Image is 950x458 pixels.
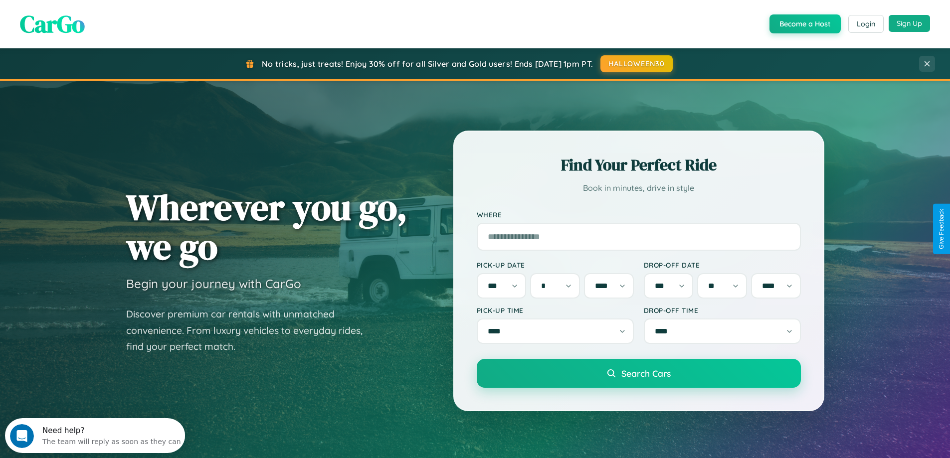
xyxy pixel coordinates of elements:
[769,14,841,33] button: Become a Host
[262,59,593,69] span: No tricks, just treats! Enjoy 30% off for all Silver and Gold users! Ends [DATE] 1pm PT.
[5,418,185,453] iframe: Intercom live chat discovery launcher
[477,306,634,314] label: Pick-up Time
[4,4,186,31] div: Open Intercom Messenger
[477,359,801,388] button: Search Cars
[126,306,376,355] p: Discover premium car rentals with unmatched convenience. From luxury vehicles to everyday rides, ...
[848,15,884,33] button: Login
[477,210,801,219] label: Where
[37,16,176,27] div: The team will reply as soon as they can
[126,187,407,266] h1: Wherever you go, we go
[20,7,85,40] span: CarGo
[10,424,34,448] iframe: Intercom live chat
[126,276,301,291] h3: Begin your journey with CarGo
[889,15,930,32] button: Sign Up
[644,261,801,269] label: Drop-off Date
[477,154,801,176] h2: Find Your Perfect Ride
[644,306,801,314] label: Drop-off Time
[477,181,801,195] p: Book in minutes, drive in style
[477,261,634,269] label: Pick-up Date
[938,209,945,249] div: Give Feedback
[37,8,176,16] div: Need help?
[600,55,673,72] button: HALLOWEEN30
[621,368,671,379] span: Search Cars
